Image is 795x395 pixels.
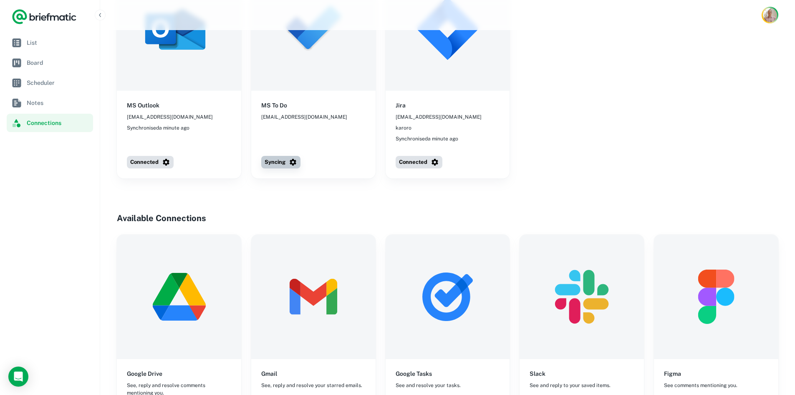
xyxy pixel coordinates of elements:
[127,369,162,378] h6: Google Drive
[261,156,300,168] button: Syncing
[664,369,681,378] h6: Figma
[396,101,406,110] h6: Jira
[396,156,442,168] button: Connected
[27,38,90,47] span: List
[386,234,510,359] img: Google Tasks
[127,101,159,110] h6: MS Outlook
[251,234,376,359] img: Gmail
[7,74,93,92] a: Scheduler
[127,156,174,168] button: Connected
[261,382,362,389] span: See, reply and resolve your starred emails.
[396,124,411,132] span: karoro
[654,234,778,359] img: Figma
[763,8,777,22] img: Rob Mark
[27,118,90,127] span: Connections
[261,113,347,121] span: [EMAIL_ADDRESS][DOMAIN_NAME]
[396,135,458,143] span: Synchronised a minute ago
[117,234,241,359] img: Google Drive
[117,212,778,224] h4: Available Connections
[396,382,461,389] span: See and resolve your tasks.
[530,369,545,378] h6: Slack
[7,114,93,132] a: Connections
[127,113,213,121] span: [EMAIL_ADDRESS][DOMAIN_NAME]
[7,54,93,72] a: Board
[520,234,644,359] img: Slack
[27,58,90,67] span: Board
[27,98,90,107] span: Notes
[27,78,90,87] span: Scheduler
[396,369,432,378] h6: Google Tasks
[762,7,778,23] button: Account button
[261,101,287,110] h6: MS To Do
[261,369,277,378] h6: Gmail
[7,33,93,52] a: List
[664,382,737,389] span: See comments mentioning you.
[127,124,189,132] span: Synchronised a minute ago
[7,94,93,112] a: Notes
[530,382,611,389] span: See and reply to your saved items.
[8,367,28,387] div: Open Intercom Messenger
[12,8,77,25] a: Logo
[396,113,482,121] span: [EMAIL_ADDRESS][DOMAIN_NAME]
